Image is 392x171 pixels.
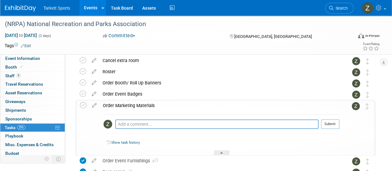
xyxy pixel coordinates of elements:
span: Asset Reservations [5,90,42,95]
i: Move task [366,159,369,164]
span: (2 days) [38,34,51,38]
a: edit [89,80,99,86]
i: Move task [366,92,369,98]
span: Playbook [5,133,23,138]
a: Search [325,3,354,14]
a: edit [89,91,99,97]
img: Zak Sigler [352,68,360,76]
td: Toggle Event Tabs [52,155,65,163]
span: [DATE] [DATE] [5,33,37,38]
img: Zak Sigler [352,91,360,99]
span: Sponsorships [5,116,32,121]
i: Move task [366,103,369,109]
img: Zak Sigler [352,102,360,110]
a: Misc. Expenses & Credits [0,141,65,149]
a: Giveaways [0,97,65,106]
span: Shipments [5,108,26,113]
a: Booth [0,63,65,71]
a: edit [89,69,99,74]
img: Zak Sigler [352,57,360,65]
span: 29% [17,125,25,130]
span: Misc. Expenses & Credits [5,142,54,147]
i: Booth reservation complete [20,65,23,69]
div: Order Marketing Materials [100,100,339,111]
div: (NRPA) National Recreation and Parks Association [3,19,348,30]
div: In-Person [365,34,380,38]
span: 3 [150,159,158,163]
span: Booth [5,65,24,70]
a: Edit [21,44,31,48]
img: Zak Sigler [104,120,112,128]
div: Roster [99,66,340,77]
div: Order Booth/ Roll Up Banners [99,78,340,88]
span: Staff [5,73,21,78]
img: Zak Sigler [352,79,360,88]
button: Submit [321,119,339,129]
div: Order Event Furnishings [99,155,340,166]
img: Zak Sigler [352,157,360,165]
a: edit [89,158,99,164]
td: Tags [5,43,31,49]
div: Order Event Badges [99,89,340,99]
a: Event Information [0,54,65,63]
button: Committed [101,33,138,39]
span: Tasks [5,125,25,130]
a: Asset Reservations [0,89,65,97]
span: Tarkett Sports [43,6,70,11]
a: edit [89,58,99,63]
div: Event Format [325,32,380,42]
span: Search [333,6,348,11]
img: Format-Inperson.png [358,33,364,38]
span: Travel Reservations [5,82,43,87]
img: Zak Sigler [362,2,373,14]
span: Event Information [5,56,40,61]
a: Travel Reservations [0,80,65,88]
div: Cancel extra room [99,55,340,66]
a: Staff9 [0,72,65,80]
span: [GEOGRAPHIC_DATA], [GEOGRAPHIC_DATA] [234,34,311,39]
span: Budget [5,151,19,156]
a: Show task history [111,140,140,145]
span: Giveaways [5,99,25,104]
span: to [18,33,24,38]
a: edit [89,103,100,108]
td: Personalize Event Tab Strip [42,155,52,163]
i: Move task [366,81,369,87]
span: 9 [16,73,21,78]
a: Sponsorships [0,115,65,123]
a: Budget [0,149,65,158]
a: Playbook [0,132,65,140]
i: Move task [366,58,369,64]
a: Shipments [0,106,65,115]
a: Tasks29% [0,124,65,132]
i: Move task [366,70,369,75]
img: ExhibitDay [5,5,36,11]
div: Event Rating [363,43,379,46]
